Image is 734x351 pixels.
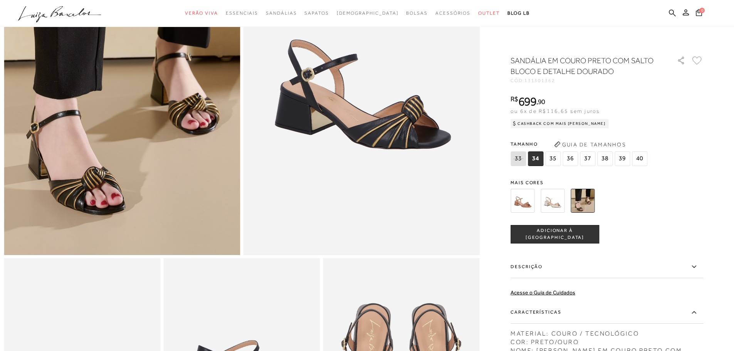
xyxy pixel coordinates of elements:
i: R$ [511,96,518,102]
div: Cashback com Mais [PERSON_NAME] [511,119,609,128]
span: ADICIONAR À [GEOGRAPHIC_DATA] [511,227,599,241]
span: 131301362 [524,78,555,83]
span: 36 [563,151,578,166]
span: 35 [545,151,561,166]
a: noSubCategoriesText [226,6,258,20]
span: Bolsas [406,10,428,16]
a: Acesse o Guia de Cuidados [511,289,575,296]
label: Características [511,301,703,324]
a: noSubCategoriesText [406,6,428,20]
span: Acessórios [435,10,470,16]
span: Essenciais [226,10,258,16]
img: SANDÁLIA EM COURO BEGE BLUSH COM SALTO BLOCO E DETALHE MULTICOLOR [511,189,534,213]
span: Tamanho [511,138,649,150]
a: noSubCategoriesText [478,6,500,20]
img: SANDÁLIA EM COURO OFF WHITE COM SALTO BLOCO E DETALHE DOURADO [541,189,564,213]
span: BLOG LB [507,10,530,16]
span: 40 [632,151,647,166]
div: CÓD: [511,78,665,83]
span: Outlet [478,10,500,16]
a: BLOG LB [507,6,530,20]
button: ADICIONAR À [GEOGRAPHIC_DATA] [511,225,599,244]
a: noSubCategoriesText [435,6,470,20]
button: 0 [694,8,704,19]
span: ou 6x de R$116,65 sem juros [511,108,600,114]
span: Sandálias [266,10,297,16]
span: 90 [538,97,545,106]
span: 39 [615,151,630,166]
img: SANDÁLIA EM COURO PRETO COM SALTO BLOCO E DETALHE DOURADO [571,189,595,213]
a: noSubCategoriesText [266,6,297,20]
span: 38 [597,151,613,166]
span: Sapatos [304,10,329,16]
span: 699 [518,94,536,108]
span: 33 [511,151,526,166]
a: noSubCategoriesText [337,6,399,20]
span: 0 [699,8,705,13]
label: Descrição [511,256,703,278]
span: [DEMOGRAPHIC_DATA] [337,10,399,16]
a: noSubCategoriesText [304,6,329,20]
button: Guia de Tamanhos [551,138,628,151]
a: noSubCategoriesText [185,6,218,20]
span: Mais cores [511,180,703,185]
h1: SANDÁLIA EM COURO PRETO COM SALTO BLOCO E DETALHE DOURADO [511,55,655,77]
span: 34 [528,151,543,166]
span: 37 [580,151,595,166]
i: , [536,98,545,105]
span: Verão Viva [185,10,218,16]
